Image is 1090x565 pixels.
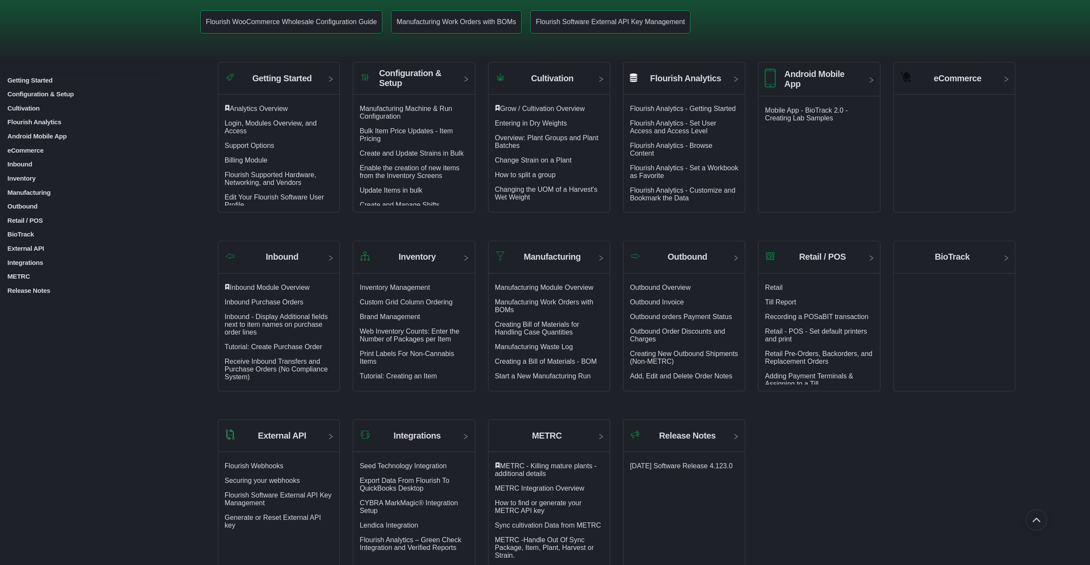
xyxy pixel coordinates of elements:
[360,201,440,209] a: Create and Manage Shifts article
[630,350,738,365] a: Creating New Outbound Shipments (Non-METRC) article
[6,90,190,98] a: Configuration & Setup
[225,142,275,149] a: Support Options article
[6,147,190,154] a: eCommerce
[225,462,284,470] a: Flourish Webhooks article
[6,160,190,168] a: Inbound
[230,105,288,112] a: Analytics Overview article
[225,284,230,290] svg: Featured
[360,429,370,440] img: Category icon
[379,68,455,88] h2: Configuration & Setup
[495,485,584,492] a: METRC Integration Overview article
[765,284,782,291] a: Retail article
[266,252,298,262] h2: Inbound
[225,514,321,529] a: Generate or Reset External API key article
[200,10,382,34] a: Article: Flourish WooCommerce Wholesale Configuration Guide
[495,298,593,313] a: Manufacturing Work Orders with BOMs article
[532,431,562,441] h2: METRC
[784,69,860,89] h2: Android Mobile App
[225,343,322,350] a: Tutorial: Create Purchase Order article
[225,358,328,381] a: Receive Inbound Transfers and Purchase Orders (No Compliance System) article
[495,462,597,477] a: METRC - Killing mature plants - additional details article
[630,313,732,320] a: Outbound orders Payment Status article
[630,462,733,470] a: 2025.09.16 Software Release 4.123.0 article
[799,252,846,262] h2: Retail / POS
[360,127,453,142] a: Bulk Item Price Updates - Item Pricing article
[225,429,235,440] img: Category icon
[489,69,610,95] a: Category icon Cultivation
[630,298,684,306] a: Outbound Invoice article
[934,252,969,262] h2: BioTrack
[206,18,377,26] p: Flourish WooCommerce Wholesale Configuration Guide
[495,120,567,127] a: Entering in Dry Weights article
[630,105,736,112] a: Flourish Analytics - Getting Started article
[360,284,430,291] a: Inventory Management article
[6,217,190,224] p: Retail / POS
[495,186,598,201] a: Changing the UOM of a Harvest's Wet Weight article
[495,536,594,559] a: METRC -Handle Out Of Sync Package, Item, Plant, Harvest or Strain. article
[6,104,190,112] a: Cultivation
[495,72,506,83] img: Category icon
[495,462,500,468] svg: Featured
[894,69,1015,95] a: Category icon eCommerce
[225,105,333,113] div: ​
[495,499,582,514] a: How to find or generate your METRC API key article
[6,118,190,126] a: Flourish Analytics
[495,343,573,350] a: Manufacturing Waste Log article
[765,69,776,87] img: Category icon
[530,10,690,34] a: Article: Flourish Software External API Key Management
[360,187,422,194] a: Update Items in bulk article
[6,175,190,182] a: Inventory
[360,536,461,551] a: Flourish Analytics – Green Check Integration and Verified Reports article
[495,251,506,261] img: Category icon
[225,313,328,336] a: Inbound - Display Additional fields next to item names on purchase order lines article
[353,69,474,95] a: Category icon Configuration & Setup
[6,230,190,238] a: BioTrack
[495,134,598,149] a: Overview: Plant Groups and Plant Batches article
[353,426,474,452] a: Category icon Integrations
[360,372,437,380] a: Tutorial: Creating an Item article
[495,105,500,111] svg: Featured
[1026,509,1047,531] button: Go back to top of document
[360,150,464,157] a: Create and Update Strains in Bulk article
[218,69,339,95] a: Category icon Getting Started
[6,76,190,83] a: Getting Started
[630,120,716,135] a: Flourish Analytics - Set User Access and Access Level article
[758,248,879,273] a: Category icon Retail / POS
[360,499,458,514] a: CYBRA MarkMagic® Integration Setup article
[225,252,235,260] img: Category icon
[650,74,721,83] h2: Flourish Analytics
[667,252,707,262] h2: Outbound
[495,522,601,529] a: Sync cultivation Data from METRC article
[6,132,190,140] a: Android Mobile App
[524,252,581,262] h2: Manufacturing
[623,248,745,273] a: Category icon Outbound
[360,522,418,529] a: Lendica Integration article
[765,350,872,365] a: Retail Pre-Orders, Backorders, and Replacement Orders article
[489,248,610,273] a: Category icon Manufacturing
[360,313,420,320] a: Brand Management article
[934,74,981,83] h2: eCommerce
[765,372,853,387] a: Adding Payment Terminals & Assigning to a Till article
[495,321,580,336] a: Creating Bill of Materials for Handling Case Quantities article
[6,287,190,294] a: Release Notes
[630,328,725,343] a: Outbound Order Discounts and Charges article
[6,259,190,266] a: Integrations
[6,245,190,252] a: External API
[394,431,441,441] h2: Integrations
[225,298,303,306] a: Inbound Purchase Orders article
[765,328,867,343] a: Retail - POS - Set default printers and print article
[495,372,591,380] a: Start a New Manufacturing Run article
[489,426,610,452] a: METRC
[391,10,522,34] a: Article: Manufacturing Work Orders with BOMs
[6,188,190,196] a: Manufacturing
